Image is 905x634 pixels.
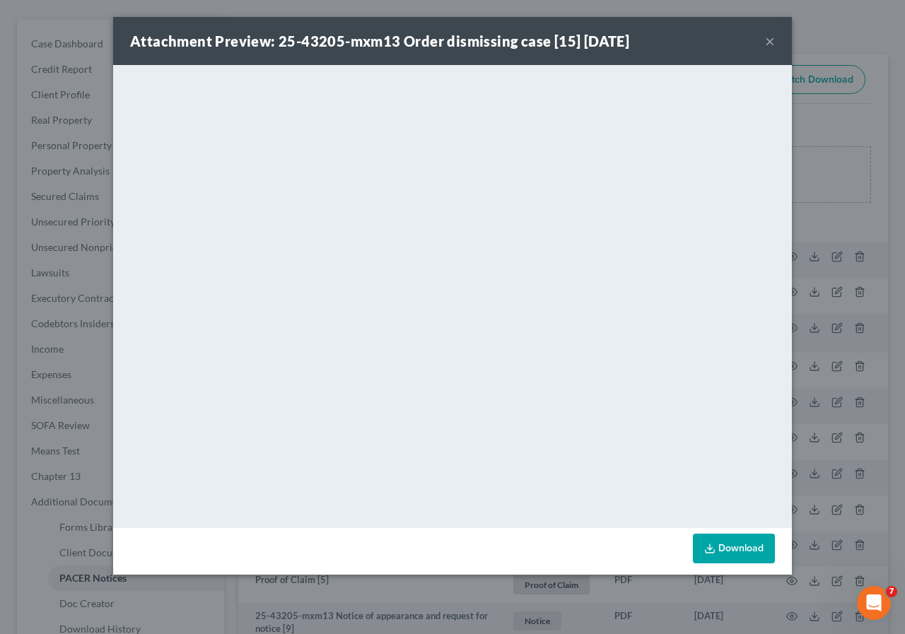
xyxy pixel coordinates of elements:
[886,586,897,597] span: 7
[693,534,775,563] a: Download
[113,65,792,524] iframe: <object ng-attr-data='[URL][DOMAIN_NAME]' type='application/pdf' width='100%' height='650px'></ob...
[765,33,775,49] button: ×
[130,33,629,49] strong: Attachment Preview: 25-43205-mxm13 Order dismissing case [15] [DATE]
[857,586,891,620] iframe: Intercom live chat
